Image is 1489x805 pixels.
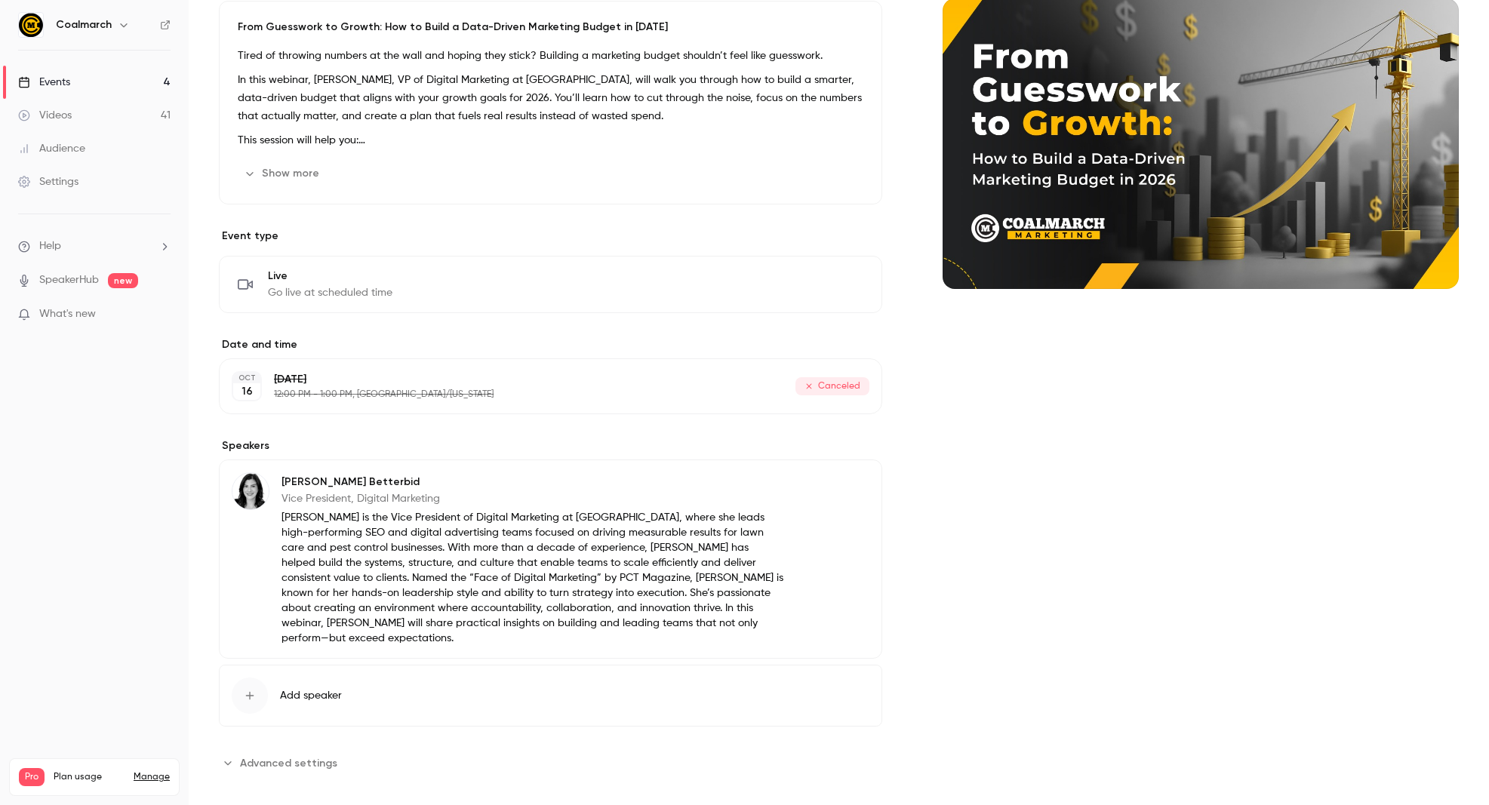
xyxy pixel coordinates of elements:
span: Go live at scheduled time [268,285,392,300]
button: Advanced settings [219,751,346,775]
div: Settings [18,174,78,189]
div: OCT [233,373,260,383]
p: Tired of throwing numbers at the wall and hoping they stick? Building a marketing budget shouldn’... [238,47,863,65]
p: [DATE] [274,372,783,387]
span: Plan usage [54,771,125,783]
img: Coalmarch [19,13,43,37]
p: This session will help you: [238,131,863,149]
label: Speakers [219,438,882,453]
span: Pro [19,768,45,786]
button: Add speaker [219,665,882,727]
a: Manage [134,771,170,783]
span: What's new [39,306,96,322]
label: Date and time [219,337,882,352]
a: SpeakerHub [39,272,99,288]
p: In this webinar, [PERSON_NAME], VP of Digital Marketing at [GEOGRAPHIC_DATA], will walk you throu... [238,71,863,125]
span: Live [268,269,392,284]
div: Events [18,75,70,90]
span: Advanced settings [240,755,337,771]
li: help-dropdown-opener [18,238,171,254]
section: Advanced settings [219,751,882,775]
p: Vice President, Digital Marketing [281,491,784,506]
div: Audience [18,141,85,156]
span: Add speaker [280,688,342,703]
img: Rachel Betterbid [232,473,269,509]
div: Rachel Betterbid[PERSON_NAME] BetterbidVice President, Digital Marketing[PERSON_NAME] is the Vice... [219,459,882,659]
p: 16 [242,384,253,399]
h6: Coalmarch [56,17,112,32]
span: Help [39,238,61,254]
span: Canceled [795,377,869,395]
p: 12:00 PM - 1:00 PM, [GEOGRAPHIC_DATA]/[US_STATE] [274,389,783,401]
p: From Guesswork to Growth: How to Build a Data-Driven Marketing Budget in [DATE] [238,20,863,35]
p: Event type [219,229,882,244]
p: [PERSON_NAME] is the Vice President of Digital Marketing at [GEOGRAPHIC_DATA], where she leads hi... [281,510,784,646]
span: new [108,273,138,288]
div: Videos [18,108,72,123]
iframe: Noticeable Trigger [152,308,171,321]
button: Show more [238,161,328,186]
p: [PERSON_NAME] Betterbid [281,475,784,490]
